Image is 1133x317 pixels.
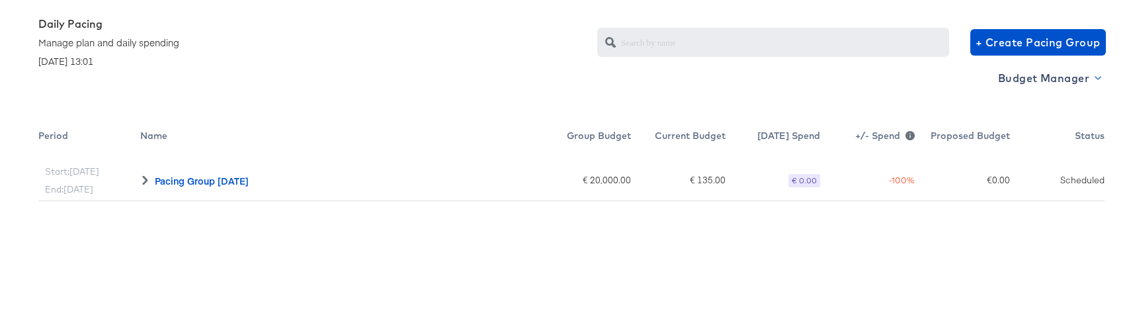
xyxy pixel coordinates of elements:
[45,164,99,177] div: Start: [DATE]
[976,32,1101,50] span: + Create Pacing Group
[38,34,179,48] div: Manage plan and daily spending
[519,120,631,154] div: Group Budget
[155,173,249,186] div: Pacing Group [DATE]
[820,120,915,154] div: +/- Spend
[1060,173,1105,185] div: Scheduled
[726,120,820,154] div: [DATE] Spend
[38,120,140,154] div: Period
[1010,120,1105,154] div: Status
[631,120,726,154] div: Current Budget
[788,173,820,186] div: € 0.00
[38,16,179,66] div: Daily Pacing
[140,120,519,154] div: Toggle SortBy
[526,173,631,185] div: € 20,000.00
[519,120,631,154] div: Toggle SortBy
[140,120,519,154] div: Name
[45,182,93,195] div: End: [DATE]
[998,68,1099,86] span: Budget Manager
[140,174,149,183] span: Toggle Row Expanded
[621,21,949,50] input: Search by name
[38,120,140,154] div: Toggle SortBy
[921,173,1009,185] div: € 0.00
[993,66,1105,87] button: Budget Manager
[970,28,1106,54] button: + Create Pacing Group
[690,173,726,185] div: € 135.00
[915,120,1009,154] div: Proposed Budget
[38,53,179,66] div: [DATE] 13:01
[827,173,915,185] div: -100 %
